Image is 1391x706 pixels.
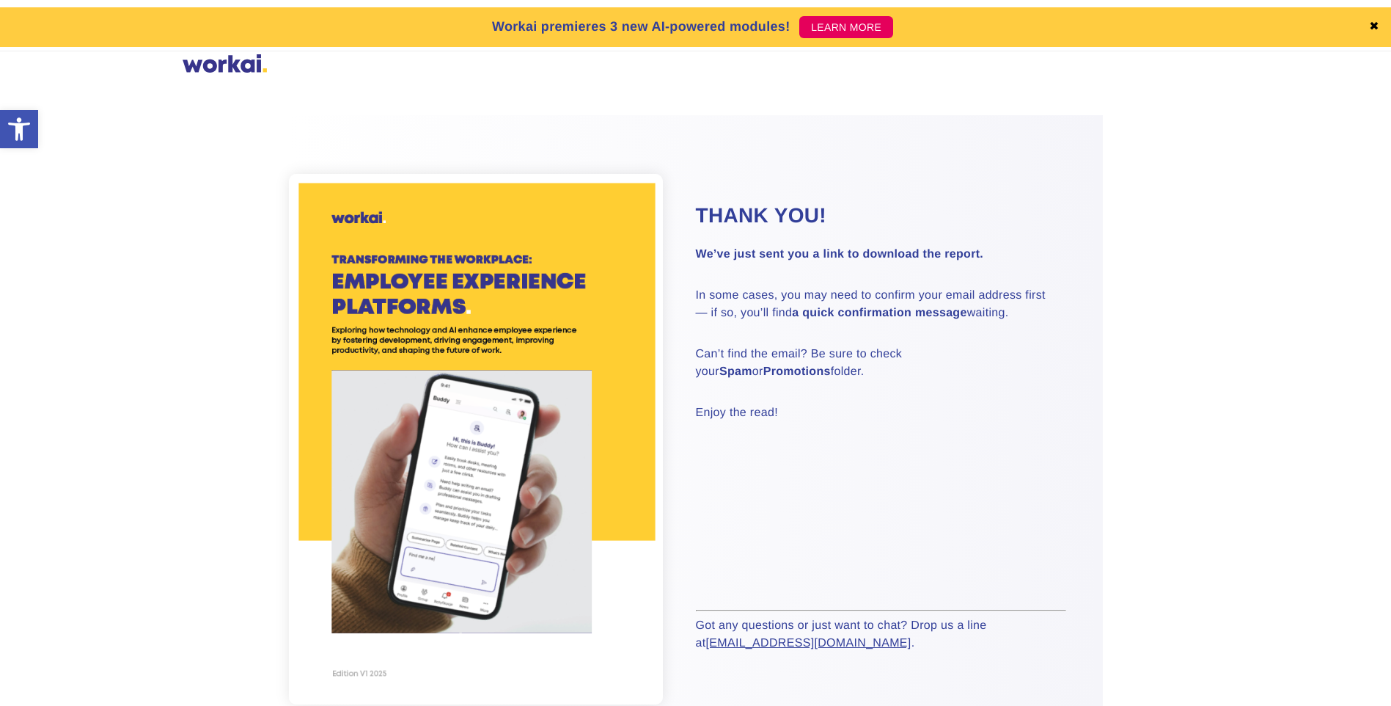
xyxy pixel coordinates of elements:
[696,404,1066,422] p: Enjoy the read!
[696,248,984,261] strong: We’ve just sent you a link to download the report.
[696,617,1066,652] p: Got any questions or just want to chat? Drop us a line at .
[696,346,1066,381] p: Can’t find the email? Be sure to check your or folder.
[719,365,752,378] strong: Spam
[696,287,1066,322] p: In some cases, you may need to confirm your email address first — if so, you’ll find waiting.
[696,202,1066,230] h2: Thank you!
[705,637,911,649] a: [EMAIL_ADDRESS][DOMAIN_NAME]
[799,16,893,38] a: LEARN MORE
[492,17,790,37] p: Workai premieres 3 new AI-powered modules!
[1369,21,1379,33] a: ✖
[763,365,831,378] strong: Promotions
[792,307,966,319] strong: a quick confirmation message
